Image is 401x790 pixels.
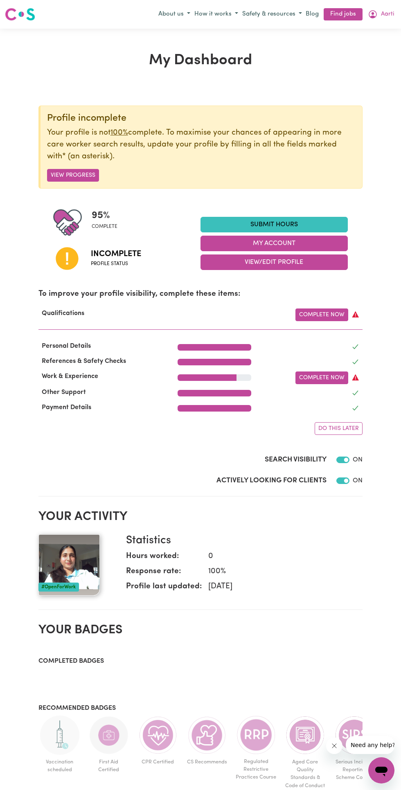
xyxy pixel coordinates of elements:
[335,716,374,755] img: CS Academy: Serious Incident Reporting Scheme course completed
[326,738,342,754] iframe: Close message
[110,129,128,137] u: 100%
[192,8,240,21] button: How it works
[47,127,356,162] p: Your profile is not complete. To maximise your chances of appearing in more care worker search re...
[156,8,192,21] button: About us
[295,308,348,321] a: Complete Now
[92,208,117,223] span: 95 %
[318,425,359,432] span: Do this later
[38,510,363,524] h2: Your activity
[38,657,363,665] h3: Completed badges
[38,404,95,411] span: Payment Details
[91,248,141,260] span: Incomplete
[138,716,178,755] img: Care and support worker has completed CPR Certification
[38,310,88,317] span: Qualifications
[186,755,228,769] span: CS Recommends
[368,757,394,783] iframe: Button to launch messaging window
[202,566,356,578] dd: 100 %
[89,716,128,755] img: Care and support worker has completed First Aid Certification
[38,534,100,596] img: Your profile picture
[62,153,113,160] span: an asterisk
[5,7,35,22] img: Careseekers logo
[353,477,363,484] span: ON
[265,455,327,465] label: Search Visibility
[126,551,202,566] dt: Hours worked:
[38,343,94,349] span: Personal Details
[202,551,356,563] dd: 0
[38,623,363,638] h2: Your badges
[304,8,320,21] a: Blog
[38,373,101,380] span: Work & Experience
[38,389,89,396] span: Other Support
[137,755,179,769] span: CPR Certified
[38,583,79,592] div: #OpenForWork
[5,5,35,24] a: Careseekers logo
[202,581,356,593] dd: [DATE]
[38,704,363,712] h3: Recommended badges
[92,208,124,237] div: Profile completeness: 95%
[324,8,363,21] a: Find jobs
[333,755,376,785] span: Serious Incident Reporting Scheme Course
[38,755,81,777] span: Vaccination scheduled
[40,716,79,755] img: Care and support worker has booked an appointment and is waiting for the first dose of the COVID-...
[38,288,363,300] p: To improve your profile visibility, complete these items:
[200,217,348,232] a: Submit Hours
[286,716,325,755] img: CS Academy: Aged Care Quality Standards & Code of Conduct course completed
[315,422,363,435] button: Do this later
[91,260,141,268] span: Profile status
[47,169,99,182] button: View Progress
[88,755,130,777] span: First Aid Certified
[237,716,276,754] img: CS Academy: Regulated Restrictive Practices course completed
[200,236,348,251] button: My Account
[200,254,348,270] button: View/Edit Profile
[92,223,117,230] span: complete
[126,566,202,581] dt: Response rate:
[38,358,129,365] span: References & Safety Checks
[187,716,227,755] img: Care worker is recommended by Careseekers
[240,8,304,21] button: Safety & resources
[126,534,356,547] h3: Statistics
[381,10,394,19] span: Aarti
[353,457,363,463] span: ON
[366,7,396,21] button: My Account
[126,581,202,596] dt: Profile last updated:
[346,736,394,754] iframe: Message from company
[216,475,327,486] label: Actively Looking for Clients
[47,113,356,124] div: Profile incomplete
[235,754,277,785] span: Regulated Restrictive Practices Course
[5,6,50,12] span: Need any help?
[295,371,348,384] a: Complete Now
[38,52,363,70] h1: My Dashboard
